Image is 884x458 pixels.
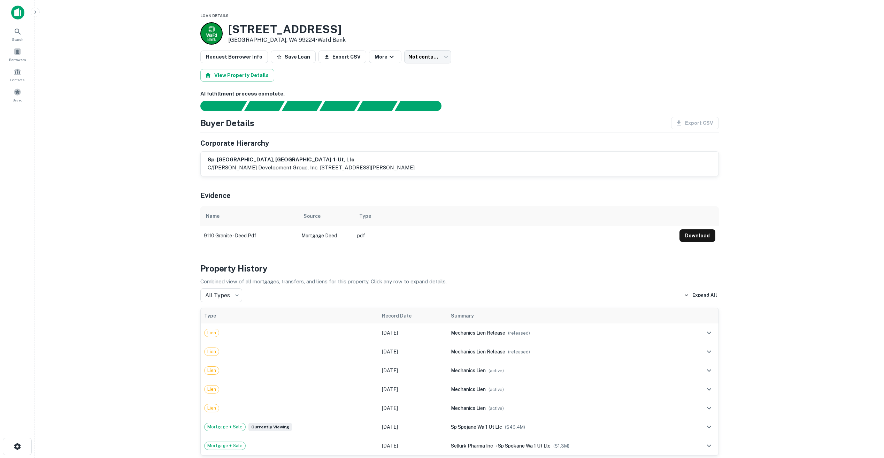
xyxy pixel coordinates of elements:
[354,226,676,245] td: pdf
[703,365,715,376] button: expand row
[451,387,486,392] span: mechanics lien
[200,51,268,63] button: Request Borrower Info
[2,65,33,84] a: Contacts
[200,90,719,98] h6: AI fulfillment process complete.
[451,330,505,336] span: mechanics lien release
[395,101,450,111] div: AI fulfillment process complete.
[200,206,298,226] th: Name
[205,329,219,336] span: Lien
[682,290,719,300] button: Expand All
[318,51,366,63] button: Export CSV
[205,348,219,355] span: Lien
[489,406,504,411] span: ( active )
[498,443,551,449] span: sp spokane wa 1 ut llc
[508,330,530,336] span: ( released )
[849,402,884,436] iframe: Chat Widget
[357,101,398,111] div: Principals found, still searching for contact information. This may take time...
[451,442,679,450] div: →
[378,323,447,342] td: [DATE]
[208,156,415,164] h6: sp-[GEOGRAPHIC_DATA], [GEOGRAPHIC_DATA]-1-ut, llc
[248,423,292,431] span: Currently viewing
[228,36,346,44] p: [GEOGRAPHIC_DATA], WA 99224 •
[200,138,269,148] h5: Corporate Hierarchy
[11,6,24,20] img: capitalize-icon.png
[2,45,33,64] a: Borrowers
[359,212,371,220] div: Type
[378,361,447,380] td: [DATE]
[13,97,23,103] span: Saved
[200,117,254,129] h4: Buyer Details
[2,25,33,44] a: Search
[317,37,346,43] a: Wafd Bank
[200,226,298,245] td: 9110 granite - deed.pdf
[354,206,676,226] th: Type
[200,14,229,18] span: Loan Details
[451,368,486,373] span: mechanics lien
[200,206,719,245] div: scrollable content
[703,421,715,433] button: expand row
[679,229,715,242] button: Download
[447,308,683,323] th: Summary
[282,101,322,111] div: Documents found, AI parsing details...
[200,69,274,82] button: View Property Details
[703,346,715,358] button: expand row
[378,399,447,418] td: [DATE]
[244,101,285,111] div: Your request is received and processing...
[703,327,715,339] button: expand row
[378,380,447,399] td: [DATE]
[505,425,525,430] span: ($ 46.4M )
[489,368,504,373] span: ( active )
[319,101,360,111] div: Principals found, AI now looking for contact information...
[369,51,401,63] button: More
[205,442,245,449] span: Mortgage + Sale
[205,386,219,393] span: Lien
[9,57,26,62] span: Borrowers
[508,349,530,354] span: ( released )
[303,212,321,220] div: Source
[201,308,379,323] th: Type
[200,190,231,201] h5: Evidence
[404,50,451,63] div: Not contacted
[378,418,447,436] td: [DATE]
[208,163,415,172] p: c/[PERSON_NAME] development group, inc. [STREET_ADDRESS][PERSON_NAME]
[12,37,23,42] span: Search
[703,440,715,452] button: expand row
[451,424,502,430] span: sp spojane wa 1 ut llc
[298,226,354,245] td: Mortgage Deed
[451,405,486,411] span: mechanics lien
[200,288,242,302] div: All Types
[206,212,220,220] div: Name
[205,423,245,430] span: Mortgage + Sale
[378,342,447,361] td: [DATE]
[205,405,219,412] span: Lien
[451,443,493,449] span: selkirk pharma inc
[489,387,504,392] span: ( active )
[703,383,715,395] button: expand row
[228,23,346,36] h3: [STREET_ADDRESS]
[200,262,719,275] h4: Property History
[205,367,219,374] span: Lien
[271,51,316,63] button: Save Loan
[200,277,719,286] p: Combined view of all mortgages, transfers, and liens for this property. Click any row to expand d...
[10,77,24,83] span: Contacts
[192,101,244,111] div: Sending borrower request to AI...
[553,443,569,449] span: ($ 1.3M )
[378,436,447,455] td: [DATE]
[2,85,33,104] a: Saved
[703,402,715,414] button: expand row
[298,206,354,226] th: Source
[451,349,505,354] span: mechanics lien release
[378,308,447,323] th: Record Date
